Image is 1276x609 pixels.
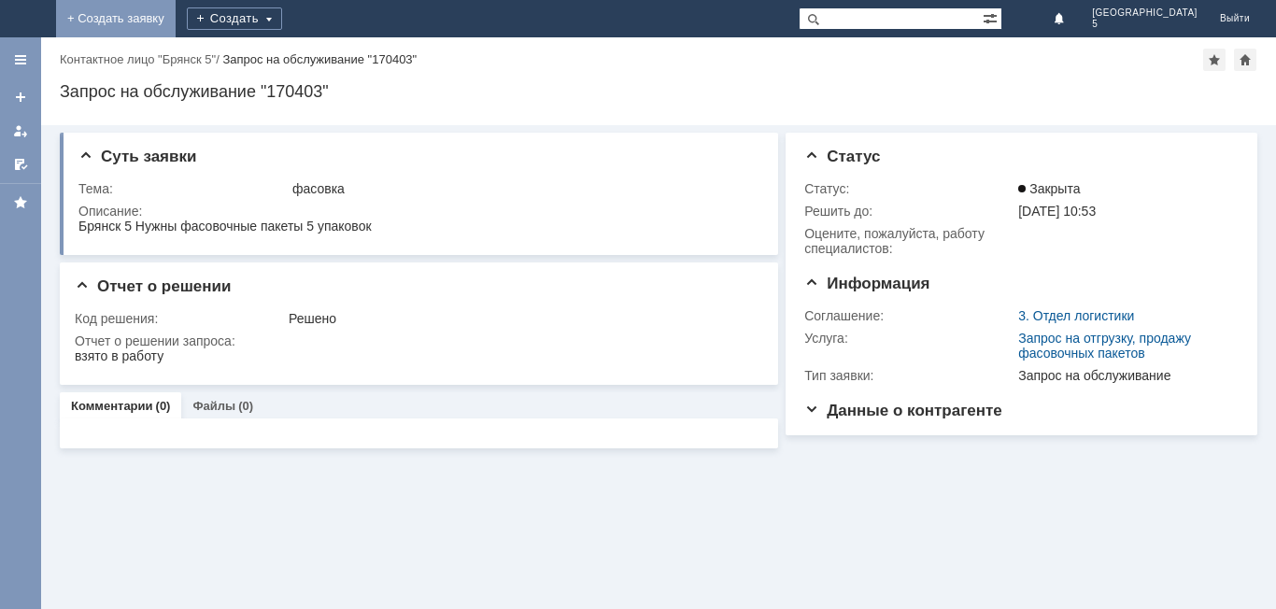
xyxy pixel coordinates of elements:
a: Мои заявки [6,116,35,146]
div: Отчет о решении запроса: [75,333,757,348]
a: Запрос на отгрузку, продажу фасовочных пакетов [1018,331,1191,361]
a: Мои согласования [6,149,35,179]
div: Создать [187,7,282,30]
div: Решить до: [804,204,1014,219]
div: Соглашение: [804,308,1014,323]
a: Файлы [192,399,235,413]
span: 5 [1092,19,1198,30]
a: Контактное лицо "Брянск 5" [60,52,216,66]
span: Статус [804,148,880,165]
span: [DATE] 10:53 [1018,204,1096,219]
div: Сделать домашней страницей [1234,49,1256,71]
div: Oцените, пожалуйста, работу специалистов: [804,226,1014,256]
div: Запрос на обслуживание [1018,368,1230,383]
div: Тип заявки: [804,368,1014,383]
div: Статус: [804,181,1014,196]
div: Услуга: [804,331,1014,346]
div: (0) [156,399,171,413]
div: фасовка [292,181,753,196]
span: Закрыта [1018,181,1080,196]
div: Описание: [78,204,757,219]
span: Данные о контрагенте [804,402,1002,419]
span: Расширенный поиск [983,8,1001,26]
span: Информация [804,275,929,292]
a: Комментарии [71,399,153,413]
div: Запрос на обслуживание "170403" [222,52,417,66]
div: (0) [238,399,253,413]
div: Решено [289,311,753,326]
div: Добавить в избранное [1203,49,1226,71]
span: Отчет о решении [75,277,231,295]
div: Тема: [78,181,289,196]
div: / [60,52,222,66]
div: Запрос на обслуживание "170403" [60,82,1257,101]
span: Суть заявки [78,148,196,165]
a: 3. Отдел логистики [1018,308,1134,323]
div: Код решения: [75,311,285,326]
a: Создать заявку [6,82,35,112]
span: [GEOGRAPHIC_DATA] [1092,7,1198,19]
